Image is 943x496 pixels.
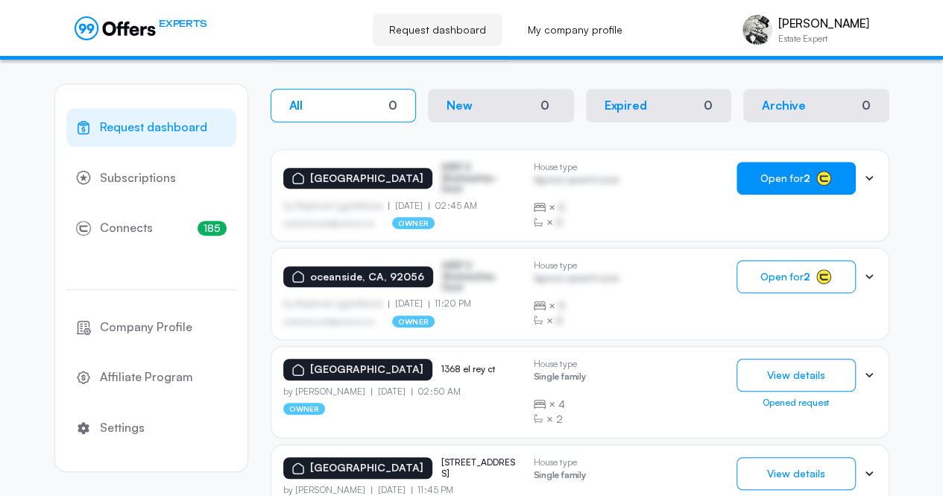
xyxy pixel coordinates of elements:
span: B [558,298,565,313]
span: Affiliate Program [100,368,193,387]
div: × [534,412,586,427]
button: Archive0 [743,89,889,122]
p: [DATE] [388,201,429,211]
p: asdfasdfasasfd@asdfasd.asf [283,317,375,326]
p: [GEOGRAPHIC_DATA] [310,462,423,474]
button: New0 [428,89,574,122]
span: Open for [760,271,810,283]
span: EXPERTS [159,16,206,31]
p: Single family [534,371,586,386]
span: 4 [558,397,565,412]
p: House type [534,457,586,468]
p: Agrwsv qwervf oiuns [534,273,619,287]
span: Company Profile [100,318,192,337]
p: Single family [534,470,586,484]
p: asdfasdfasasfd@asdfasd.asf [283,219,375,227]
p: by [PERSON_NAME] [283,386,372,397]
a: My company profile [511,13,639,46]
button: View details [737,457,856,490]
p: ASDF S Sfasfdasfdas Dasd [441,162,516,194]
div: 0 [704,98,713,113]
p: by Afgdsrwe Ljgjkdfsbvas [283,298,389,309]
p: All [289,98,303,113]
p: [DATE] [371,485,411,495]
p: 1368 el rey ct [441,364,516,374]
p: [GEOGRAPHIC_DATA] [310,172,423,185]
p: House type [534,162,619,172]
span: Connects [100,219,153,238]
strong: 2 [804,270,810,283]
span: 185 [198,221,227,236]
a: Settings [66,409,236,448]
div: × [534,397,586,412]
div: 0 [388,98,397,113]
p: 11:20 PM [429,298,471,309]
span: Settings [100,418,145,438]
p: [PERSON_NAME] [778,16,868,31]
span: B [556,215,563,230]
button: View details [737,359,856,392]
p: ASDF S Sfasfdasfdas Dasd [442,260,517,292]
a: Connects185 [66,209,236,248]
p: [STREET_ADDRESS] [441,457,516,479]
p: 02:50 AM [411,386,461,397]
div: × [534,200,619,215]
button: Open for2 [737,162,856,195]
span: Request dashboard [100,118,207,137]
p: House type [534,260,619,271]
p: owner [392,316,435,327]
p: by [PERSON_NAME] [283,485,372,495]
img: Judah Michael [742,15,772,45]
strong: 2 [804,172,810,184]
a: Request dashboard [66,108,236,147]
span: B [558,200,565,215]
p: Estate Expert [778,34,868,43]
a: Subscriptions [66,159,236,198]
p: [DATE] [388,298,429,309]
a: EXPERTS [75,16,206,40]
p: oceanside, CA, 92056 [310,271,424,283]
div: 0 [534,97,555,114]
a: Request dashboard [373,13,502,46]
p: New [447,98,473,113]
a: Company Profile [66,308,236,347]
div: × [534,215,619,230]
span: Open for [760,172,810,184]
p: [DATE] [371,386,411,397]
span: 2 [556,412,563,427]
p: Agrwsv qwervf oiuns [534,175,619,189]
p: Expired [605,98,647,113]
p: owner [392,217,435,229]
div: × [534,298,619,313]
p: [GEOGRAPHIC_DATA] [310,363,423,376]
button: Open for2 [737,260,856,293]
p: House type [534,359,586,369]
button: Expired0 [586,89,732,122]
div: × [534,313,619,328]
p: Archive [762,98,806,113]
a: Affiliate Program [66,358,236,397]
p: by Afgdsrwe Ljgjkdfsbvas [283,201,389,211]
button: All0 [271,89,417,122]
div: 0 [862,98,871,113]
p: 11:45 PM [411,485,453,495]
div: Opened request [737,398,856,408]
span: B [556,313,563,328]
p: 02:45 AM [429,201,477,211]
p: owner [283,403,326,415]
span: Subscriptions [100,169,176,188]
